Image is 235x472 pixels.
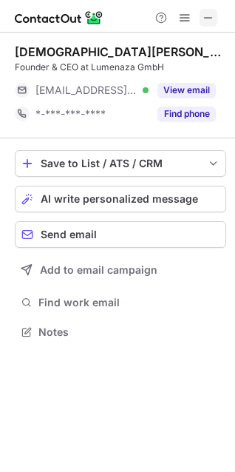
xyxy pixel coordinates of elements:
button: save-profile-one-click [15,150,226,177]
div: Save to List / ATS / CRM [41,158,200,169]
div: Founder & CEO at Lumenaza GmbH [15,61,226,74]
button: Reveal Button [157,83,216,98]
span: Notes [38,326,220,339]
button: Notes [15,322,226,343]
button: Find work email [15,292,226,313]
span: Find work email [38,296,220,309]
button: AI write personalized message [15,186,226,212]
button: Send email [15,221,226,248]
button: Add to email campaign [15,257,226,283]
span: Add to email campaign [40,264,157,276]
div: [DEMOGRAPHIC_DATA][PERSON_NAME] [15,44,226,59]
button: Reveal Button [157,107,216,121]
span: AI write personalized message [41,193,198,205]
span: [EMAIL_ADDRESS][DOMAIN_NAME] [35,84,137,97]
img: ContactOut v5.3.10 [15,9,103,27]
span: Send email [41,229,97,240]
